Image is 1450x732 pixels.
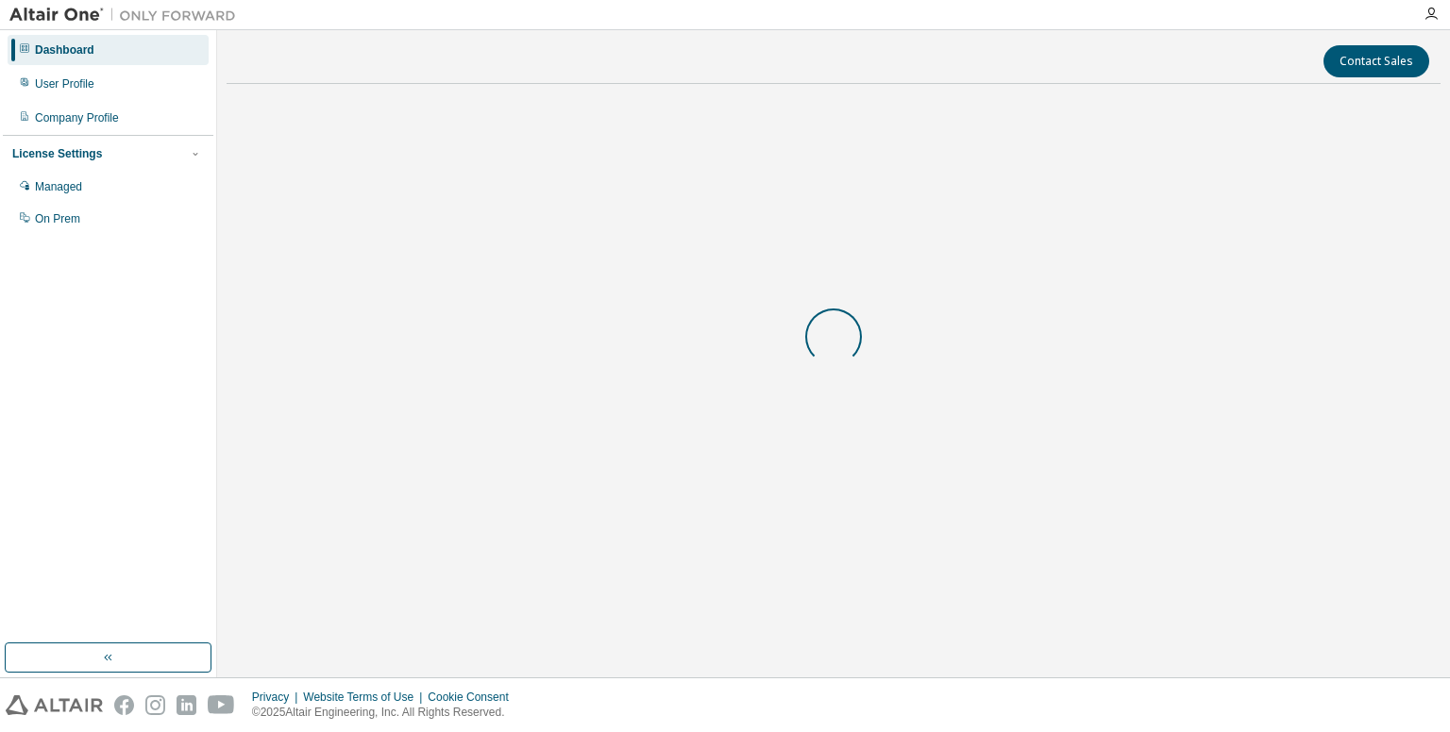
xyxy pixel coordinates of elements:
img: facebook.svg [114,695,134,715]
img: Altair One [9,6,245,25]
button: Contact Sales [1324,45,1429,77]
div: Company Profile [35,110,119,125]
div: User Profile [35,76,94,91]
img: linkedin.svg [177,695,196,715]
div: Dashboard [35,42,94,58]
div: Privacy [252,690,303,705]
div: Website Terms of Use [303,690,428,705]
div: Managed [35,179,82,194]
div: On Prem [35,211,80,226]
img: instagram.svg [145,695,165,715]
div: License Settings [12,146,102,161]
p: © 2025 Altair Engineering, Inc. All Rights Reserved. [252,705,520,721]
img: youtube.svg [208,695,235,715]
img: altair_logo.svg [6,695,103,715]
div: Cookie Consent [428,690,519,705]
